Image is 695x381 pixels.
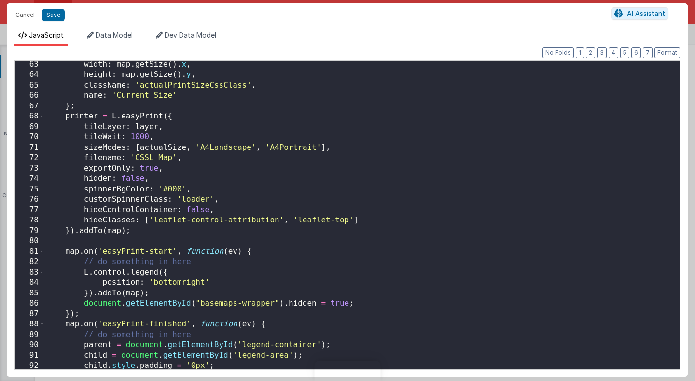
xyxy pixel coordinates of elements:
button: 2 [586,47,595,58]
button: Save [42,9,65,21]
div: 89 [15,330,45,340]
button: No Folds [542,47,574,58]
div: 65 [15,80,45,91]
div: 69 [15,122,45,132]
div: 84 [15,278,45,288]
div: 88 [15,319,45,330]
div: 64 [15,70,45,80]
button: Format [654,47,680,58]
button: Cancel [11,8,40,22]
button: 5 [620,47,629,58]
div: 92 [15,361,45,371]
button: 3 [597,47,607,58]
div: 68 [15,111,45,122]
div: 81 [15,247,45,257]
div: 83 [15,267,45,278]
div: 85 [15,288,45,299]
div: 75 [15,184,45,195]
div: 86 [15,298,45,309]
div: 90 [15,340,45,351]
div: 78 [15,215,45,226]
div: 74 [15,174,45,184]
div: 77 [15,205,45,216]
div: 70 [15,132,45,143]
span: Dev Data Model [165,31,216,39]
button: 1 [576,47,584,58]
span: AI Assistant [627,9,665,17]
button: 7 [643,47,653,58]
div: 82 [15,257,45,267]
div: 67 [15,101,45,112]
div: 76 [15,194,45,205]
span: Data Model [96,31,133,39]
div: 72 [15,153,45,163]
div: 73 [15,163,45,174]
div: 63 [15,59,45,70]
button: 6 [631,47,641,58]
div: 66 [15,90,45,101]
div: 71 [15,143,45,153]
div: 79 [15,226,45,236]
div: 87 [15,309,45,320]
div: 91 [15,351,45,361]
div: 80 [15,236,45,247]
iframe: Marker.io feedback button [315,361,381,381]
span: JavaScript [29,31,64,39]
button: 4 [609,47,618,58]
button: AI Assistant [611,7,668,20]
